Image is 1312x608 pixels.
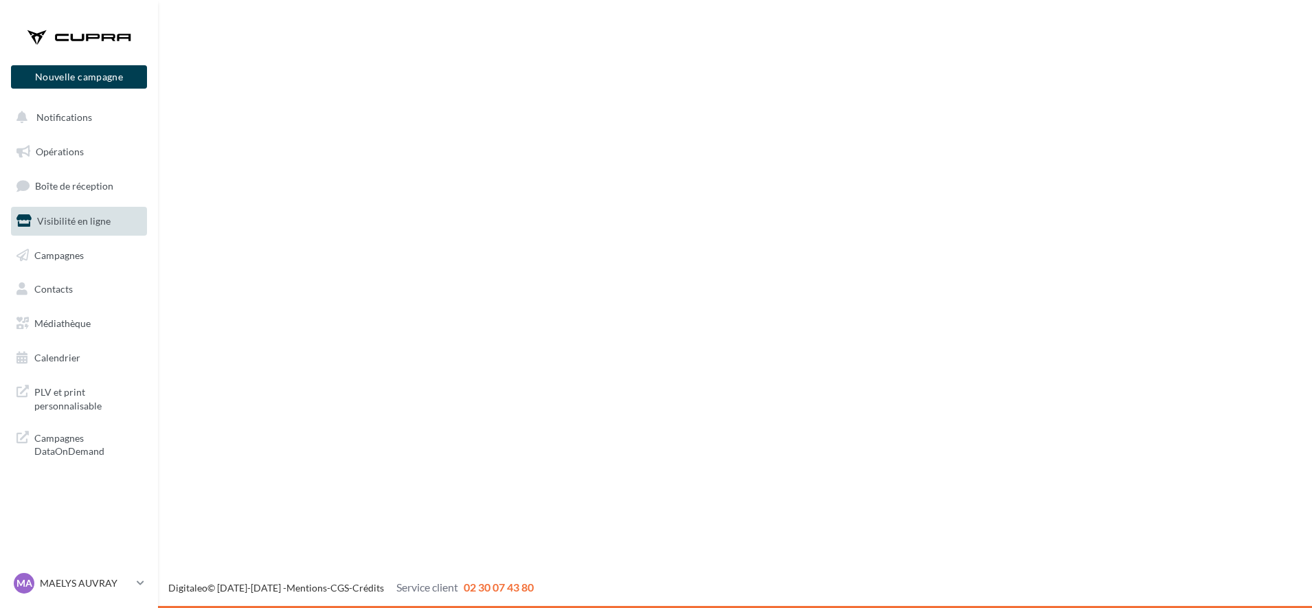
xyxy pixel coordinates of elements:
span: Campagnes [34,249,84,260]
span: Visibilité en ligne [37,215,111,227]
p: MAELYS AUVRAY [40,576,131,590]
a: Médiathèque [8,309,150,338]
a: Boîte de réception [8,171,150,201]
span: 02 30 07 43 80 [464,581,534,594]
span: MA [16,576,32,590]
a: Contacts [8,275,150,304]
span: Contacts [34,283,73,295]
a: Crédits [352,582,384,594]
a: PLV et print personnalisable [8,377,150,418]
a: Calendrier [8,344,150,372]
a: Campagnes [8,241,150,270]
a: Campagnes DataOnDemand [8,423,150,464]
button: Notifications [8,103,144,132]
span: Notifications [36,111,92,123]
span: Calendrier [34,352,80,363]
button: Nouvelle campagne [11,65,147,89]
span: Médiathèque [34,317,91,329]
span: Campagnes DataOnDemand [34,429,142,458]
span: PLV et print personnalisable [34,383,142,412]
a: Digitaleo [168,582,207,594]
span: Service client [396,581,458,594]
a: Mentions [286,582,327,594]
span: Opérations [36,146,84,157]
a: Opérations [8,137,150,166]
span: Boîte de réception [35,180,113,192]
span: © [DATE]-[DATE] - - - [168,582,534,594]
a: CGS [330,582,349,594]
a: MA MAELYS AUVRAY [11,570,147,596]
a: Visibilité en ligne [8,207,150,236]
